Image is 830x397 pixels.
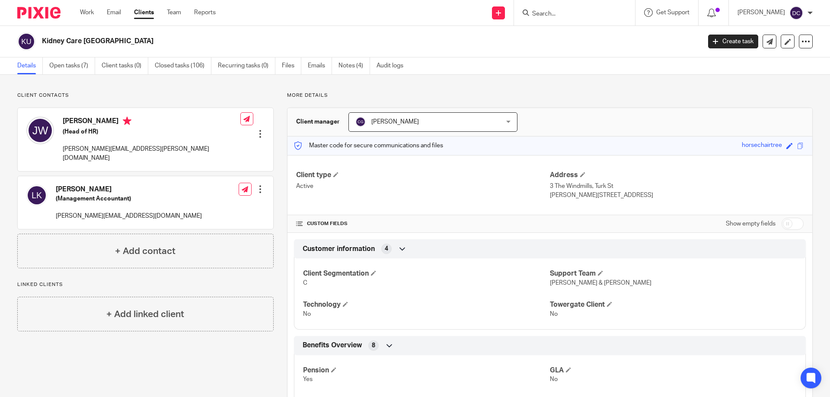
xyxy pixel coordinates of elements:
[56,212,202,220] p: [PERSON_NAME][EMAIL_ADDRESS][DOMAIN_NAME]
[155,57,211,74] a: Closed tasks (106)
[218,57,275,74] a: Recurring tasks (0)
[550,171,804,180] h4: Address
[294,141,443,150] p: Master code for secure communications and files
[26,117,54,144] img: svg%3E
[63,117,240,127] h4: [PERSON_NAME]
[550,280,651,286] span: [PERSON_NAME] & [PERSON_NAME]
[550,376,558,382] span: No
[371,119,419,125] span: [PERSON_NAME]
[17,281,274,288] p: Linked clients
[17,92,274,99] p: Client contacts
[726,219,776,228] label: Show empty fields
[123,117,131,125] i: Primary
[17,57,43,74] a: Details
[338,57,370,74] a: Notes (4)
[372,341,375,350] span: 8
[42,37,565,46] h2: Kidney Care [GEOGRAPHIC_DATA]
[737,8,785,17] p: [PERSON_NAME]
[26,185,47,206] img: svg%3E
[303,376,313,382] span: Yes
[80,8,94,17] a: Work
[550,182,804,191] p: 3 The Windmills, Turk St
[303,311,311,317] span: No
[550,269,797,278] h4: Support Team
[550,366,797,375] h4: GLA
[303,269,550,278] h4: Client Segmentation
[106,308,184,321] h4: + Add linked client
[49,57,95,74] a: Open tasks (7)
[63,145,240,162] p: [PERSON_NAME][EMAIL_ADDRESS][PERSON_NAME][DOMAIN_NAME]
[167,8,181,17] a: Team
[550,191,804,200] p: [PERSON_NAME][STREET_ADDRESS]
[296,220,550,227] h4: CUSTOM FIELDS
[308,57,332,74] a: Emails
[102,57,148,74] a: Client tasks (0)
[708,35,758,48] a: Create task
[17,7,61,19] img: Pixie
[107,8,121,17] a: Email
[115,245,176,258] h4: + Add contact
[656,10,690,16] span: Get Support
[742,141,782,151] div: horsechairtree
[194,8,216,17] a: Reports
[63,127,240,136] h5: (Head of HR)
[56,185,202,194] h4: [PERSON_NAME]
[550,300,797,309] h4: Towergate Client
[134,8,154,17] a: Clients
[377,57,410,74] a: Audit logs
[550,311,558,317] span: No
[303,300,550,309] h4: Technology
[56,194,202,203] h5: (Management Accountant)
[303,366,550,375] h4: Pension
[296,171,550,180] h4: Client type
[17,32,35,51] img: svg%3E
[385,245,388,253] span: 4
[287,92,813,99] p: More details
[282,57,301,74] a: Files
[355,117,366,127] img: svg%3E
[531,10,609,18] input: Search
[789,6,803,20] img: svg%3E
[303,245,375,254] span: Customer information
[303,341,362,350] span: Benefits Overview
[296,118,340,126] h3: Client manager
[296,182,550,191] p: Active
[303,280,307,286] span: C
